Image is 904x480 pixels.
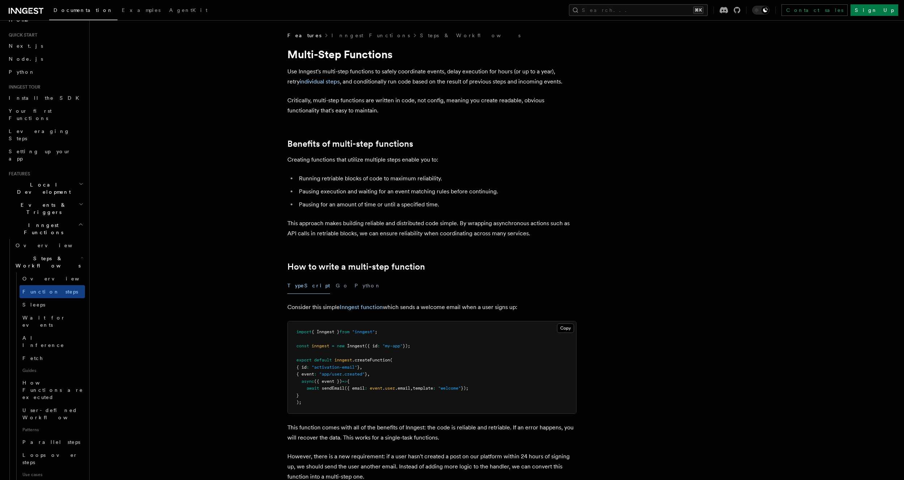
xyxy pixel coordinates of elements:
span: "my-app" [382,343,403,348]
span: : [314,372,317,377]
span: } [365,372,367,377]
span: Install the SDK [9,95,83,101]
button: TypeScript [287,278,330,294]
button: Local Development [6,178,85,198]
button: Go [336,278,349,294]
span: Setting up your app [9,149,71,162]
a: Setting up your app [6,145,85,165]
span: from [339,329,350,334]
span: const [296,343,309,348]
span: event [370,386,382,391]
span: export [296,357,312,363]
span: Features [6,171,30,177]
span: import [296,329,312,334]
p: Critically, multi-step functions are written in code, not config, meaning you create readable, ob... [287,95,577,116]
p: Creating functions that utilize multiple steps enable you to: [287,155,577,165]
span: Features [287,32,321,39]
span: : [307,365,309,370]
a: Sign Up [851,4,898,16]
span: sendEmail [322,386,344,391]
span: Parallel steps [22,439,80,445]
p: This function comes with all of the benefits of Inngest: the code is reliable and retriable. If a... [287,423,577,443]
span: Python [9,69,35,75]
span: Inngest [347,343,365,348]
span: inngest [312,343,329,348]
span: AgentKit [169,7,207,13]
span: User-defined Workflows [22,407,87,420]
a: Function steps [20,285,85,298]
span: Node.js [9,56,43,62]
span: { id [296,365,307,370]
span: "welcome" [438,386,461,391]
a: Your first Functions [6,104,85,125]
span: Examples [122,7,160,13]
span: default [314,357,332,363]
span: Wait for events [22,315,65,328]
a: Contact sales [781,4,848,16]
span: Sleeps [22,302,45,308]
span: : [433,386,436,391]
a: Python [6,65,85,78]
span: Events & Triggers [6,201,79,216]
h1: Multi-Step Functions [287,48,577,61]
a: How Functions are executed [20,376,85,404]
span: .createFunction [352,357,390,363]
span: Function steps [22,289,78,295]
p: Use Inngest's multi-step functions to safely coordinate events, delay execution for hours (or up ... [287,67,577,87]
span: . [382,386,385,391]
a: Examples [117,2,165,20]
a: Benefits of multi-step functions [287,139,413,149]
span: inngest [334,357,352,363]
span: "inngest" [352,329,375,334]
span: Overview [22,276,97,282]
a: Overview [20,272,85,285]
kbd: ⌘K [693,7,703,14]
a: AI Inference [20,331,85,352]
span: : [365,386,367,391]
a: Documentation [49,2,117,20]
span: { Inngest } [312,329,339,334]
span: Leveraging Steps [9,128,70,141]
span: { [347,379,350,384]
a: AgentKit [165,2,212,20]
a: Inngest function [340,304,383,310]
span: .email [395,386,410,391]
span: async [301,379,314,384]
a: Fetch [20,352,85,365]
span: ); [296,400,301,405]
span: }); [403,343,410,348]
span: Quick start [6,32,37,38]
span: Loops over steps [22,452,78,465]
li: Running retriable blocks of code to maximum reliability. [297,173,577,184]
span: Fetch [22,355,43,361]
span: = [332,343,334,348]
p: This approach makes building reliable and distributed code simple. By wrapping asynchronous actio... [287,218,577,239]
button: Events & Triggers [6,198,85,219]
span: ( [390,357,393,363]
a: Wait for events [20,311,85,331]
a: Install the SDK [6,91,85,104]
span: AI Inference [22,335,64,348]
span: } [296,393,299,398]
a: Sleeps [20,298,85,311]
a: Parallel steps [20,436,85,449]
span: { event [296,372,314,377]
span: new [337,343,344,348]
span: Inngest Functions [6,222,78,236]
span: "activation-email" [312,365,357,370]
span: Documentation [53,7,113,13]
button: Search...⌘K [569,4,708,16]
span: : [377,343,380,348]
a: How to write a multi-step function [287,262,425,272]
button: Toggle dark mode [752,6,770,14]
span: Local Development [6,181,79,196]
button: Copy [557,323,574,333]
span: "app/user.created" [319,372,365,377]
a: Steps & Workflows [420,32,520,39]
span: , [410,386,413,391]
span: , [367,372,370,377]
span: Your first Functions [9,108,52,121]
span: ; [375,329,377,334]
span: Patterns [20,424,85,436]
a: Overview [13,239,85,252]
